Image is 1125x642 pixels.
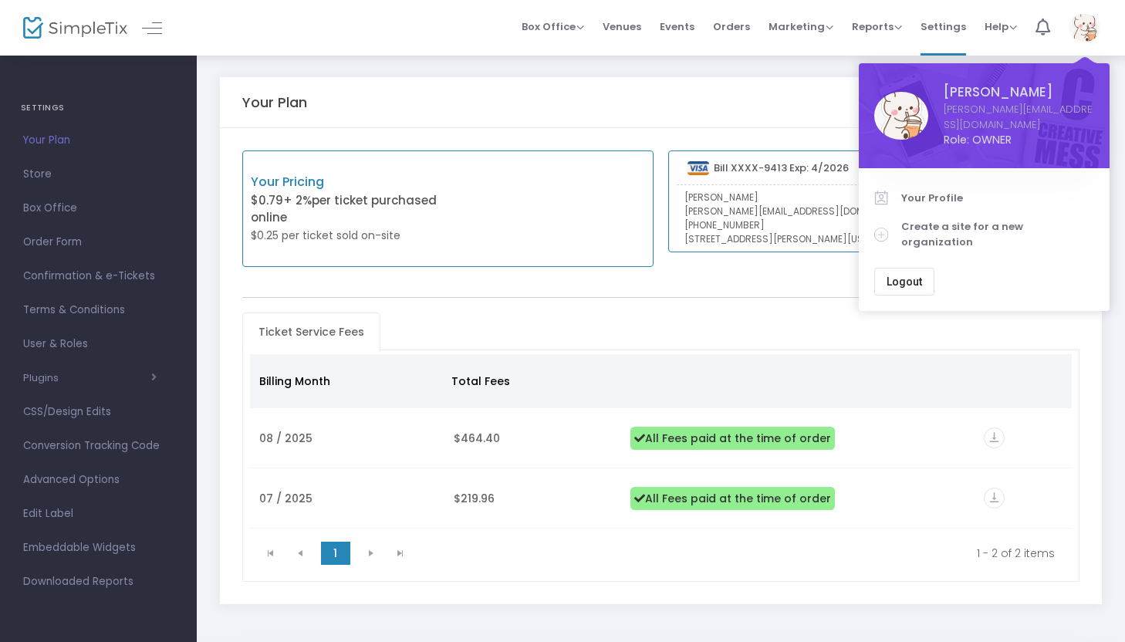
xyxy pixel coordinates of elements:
span: Downloaded Reports [23,572,174,592]
span: Create a site for a new organization [901,219,1094,249]
h5: Your Plan [242,94,307,111]
span: Confirmation & e-Tickets [23,266,174,286]
span: Order Form [23,232,174,252]
span: Your Plan [23,130,174,150]
span: Box Office [23,198,174,218]
span: $219.96 [454,491,495,506]
img: visa.png [687,161,710,175]
p: [PERSON_NAME][EMAIL_ADDRESS][DOMAIN_NAME] [684,204,992,218]
span: Venues [603,7,641,46]
span: User & Roles [23,334,174,354]
a: vertical_align_bottom [984,492,1005,508]
div: Data table [250,354,1073,529]
th: Total Fees [442,354,617,408]
span: Your Profile [901,191,1094,206]
span: Events [660,7,694,46]
span: [PERSON_NAME] [944,83,1094,102]
span: Role: OWNER [944,132,1094,148]
span: Terms & Conditions [23,300,174,320]
span: Logout [887,275,922,288]
p: $0.79 per ticket purchased online [251,192,448,227]
kendo-pager-info: 1 - 2 of 2 items [426,546,1056,561]
a: Your Profile [874,184,1094,213]
span: + 2% [283,192,312,208]
span: Orders [713,7,750,46]
a: vertical_align_bottom [984,432,1005,448]
p: [PERSON_NAME] [684,191,992,204]
span: Box Office [522,19,584,34]
a: [PERSON_NAME][EMAIL_ADDRESS][DOMAIN_NAME] [944,102,1094,132]
span: $464.40 [454,431,500,446]
span: All Fees paid at the time of order [630,487,835,510]
span: Edit Label [23,504,174,524]
span: Page 1 [321,542,350,565]
span: All Fees paid at the time of order [630,427,835,450]
span: Conversion Tracking Code [23,436,174,456]
p: $0.25 per ticket sold on-site [251,228,448,244]
span: Embeddable Widgets [23,538,174,558]
span: Settings [921,7,966,46]
a: Create a site for a new organization [874,212,1094,256]
th: Billing Month [250,354,442,408]
span: Help [985,19,1017,34]
b: Bill XXXX-9413 Exp: 4/2026 [714,160,849,175]
p: Your Pricing [251,173,448,191]
i: vertical_align_bottom [984,427,1005,448]
p: [STREET_ADDRESS][PERSON_NAME][US_STATE] [684,232,992,246]
span: CSS/Design Edits [23,402,174,422]
button: Plugins [23,372,157,384]
span: 07 / 2025 [259,491,312,506]
span: Reports [852,19,902,34]
span: Ticket Service Fees [249,319,373,344]
button: Logout [874,268,934,296]
p: [PHONE_NUMBER] [684,218,992,232]
i: vertical_align_bottom [984,488,1005,509]
span: Advanced Options [23,470,174,490]
span: Store [23,164,174,184]
h4: SETTINGS [21,93,176,123]
span: 08 / 2025 [259,431,312,446]
span: Marketing [769,19,833,34]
